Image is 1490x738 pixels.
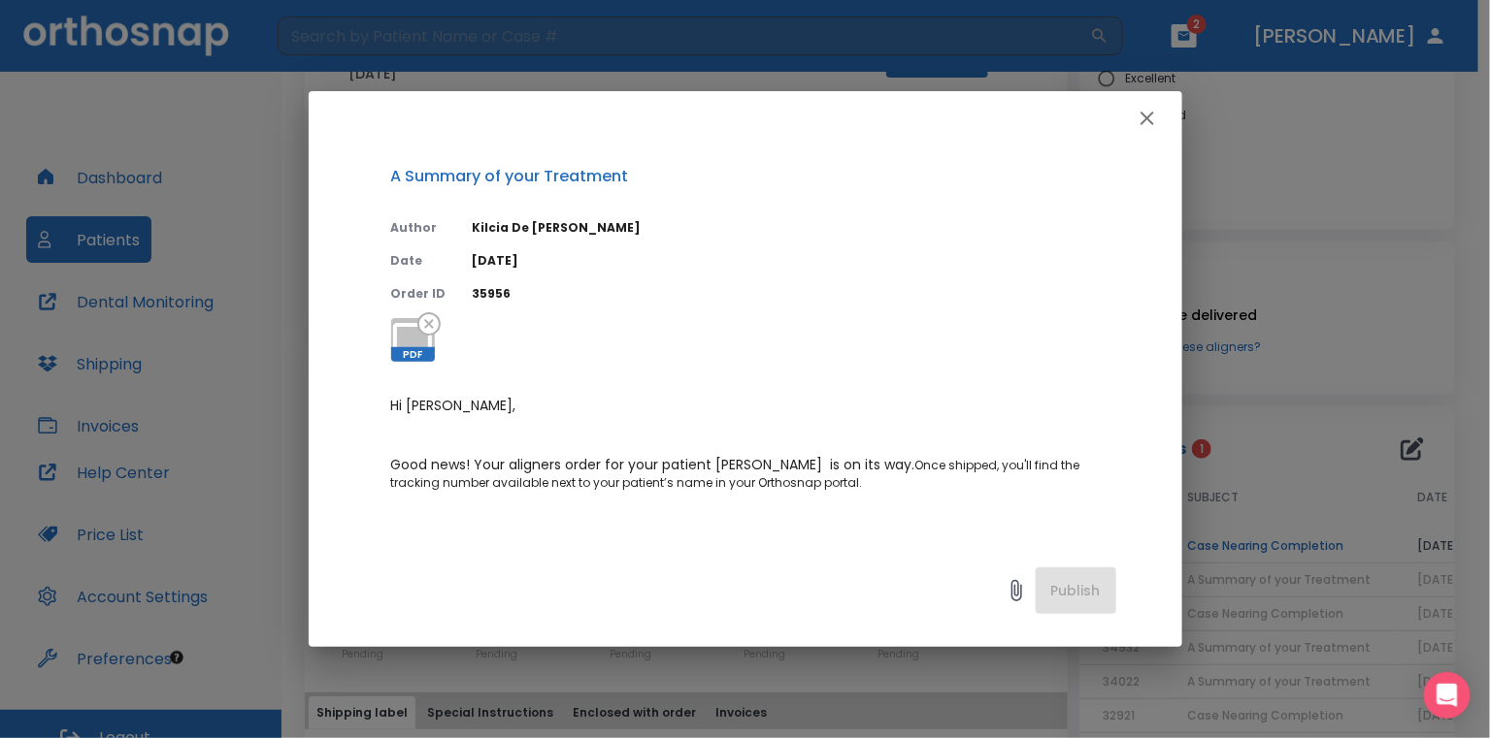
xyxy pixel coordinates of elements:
p: Author [391,219,449,237]
span: Good news! Your aligners order for your patient [PERSON_NAME] is on its way. [391,455,915,474]
span: PDF [391,347,435,362]
p: Once shipped, you'll find the tracking number available next to your patient’s name in your Ortho... [391,456,1116,492]
p: Order ID [391,285,449,303]
div: Open Intercom Messenger [1424,672,1471,719]
p: Kilcia De [PERSON_NAME] [473,219,1116,237]
p: A Summary of your Treatment [391,165,1116,188]
p: We've attached a detailed Treatment Summary and instructions for IPR and attachments, for your re... [391,532,1116,568]
span: Hi [PERSON_NAME], [391,396,516,415]
p: [DATE] [473,252,1116,270]
p: 35956 [473,285,1116,303]
p: Date [391,252,449,270]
